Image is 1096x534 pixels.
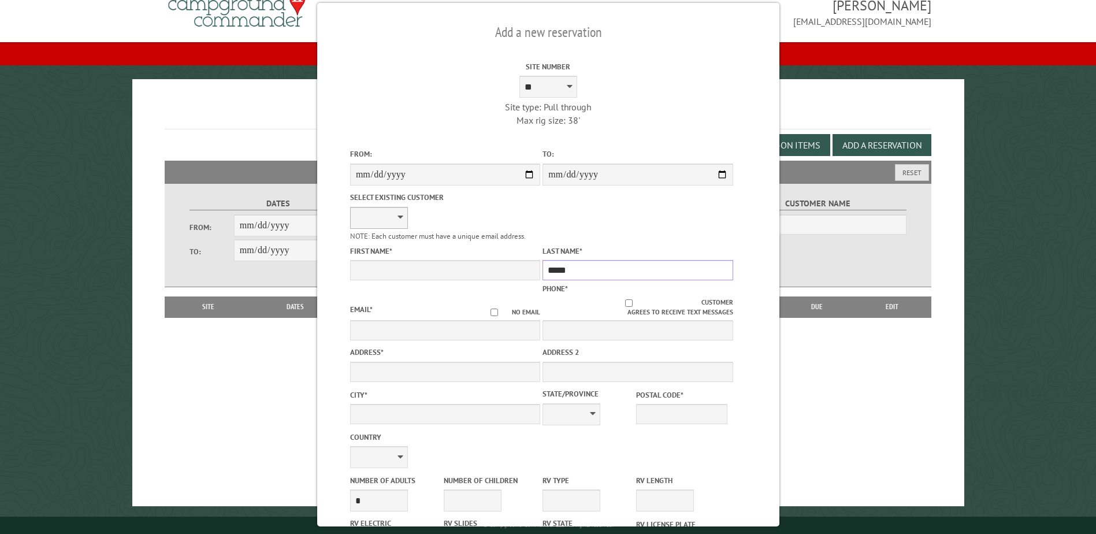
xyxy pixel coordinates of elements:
label: Customer agrees to receive text messages [543,298,733,317]
label: RV Type [543,475,634,486]
label: RV State [543,518,634,529]
label: First Name [350,246,540,257]
label: Number of Adults [350,475,441,486]
label: Country [350,432,540,443]
div: Site type: Pull through [453,101,643,113]
label: To: [543,149,733,160]
button: Edit Add-on Items [731,134,830,156]
label: From: [350,149,540,160]
label: State/Province [543,388,634,399]
label: RV Slides [443,518,534,529]
label: RV Electric [350,518,441,529]
label: RV License Plate [636,519,727,530]
label: Address 2 [543,347,733,358]
label: From: [190,222,233,233]
h2: Add a new reservation [350,21,746,43]
input: No email [477,309,512,316]
label: Email [350,305,372,314]
label: Number of Children [443,475,534,486]
th: Edit [853,296,931,317]
button: Add a Reservation [833,134,931,156]
input: Customer agrees to receive text messages [556,299,701,307]
label: Dates [190,197,366,210]
th: Due [781,296,853,317]
label: City [350,390,540,400]
div: Max rig size: 38' [453,114,643,127]
th: Site [170,296,246,317]
label: Select existing customer [350,192,540,203]
h2: Filters [165,161,931,183]
label: Postal Code [636,390,727,400]
small: NOTE: Each customer must have a unique email address. [350,231,525,241]
label: Address [350,347,540,358]
label: Customer Name [730,197,906,210]
h1: Reservations [165,98,931,129]
label: No email [477,307,540,317]
button: Reset [895,164,929,181]
label: Site Number [453,61,643,72]
label: Phone [543,284,568,294]
label: RV Length [636,475,727,486]
th: Dates [246,296,345,317]
label: Last Name [543,246,733,257]
label: To: [190,246,233,257]
small: © Campground Commander LLC. All rights reserved. [483,521,614,529]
